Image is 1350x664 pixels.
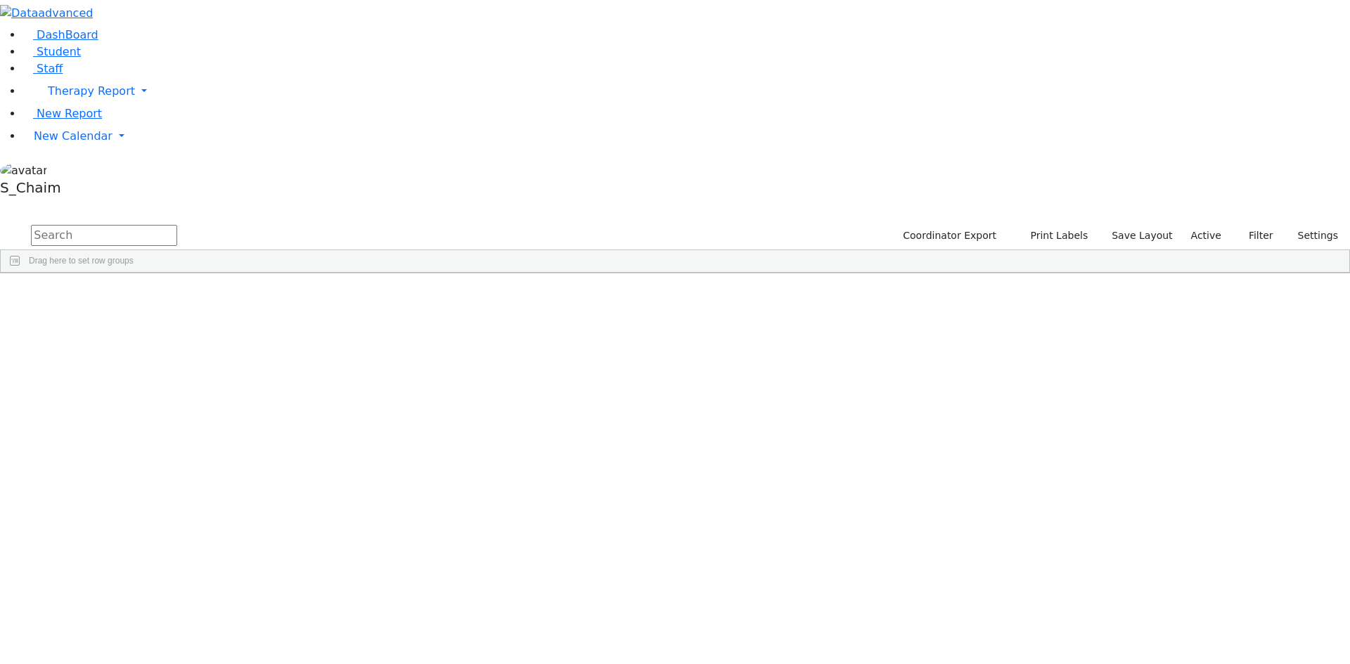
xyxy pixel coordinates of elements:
button: Save Layout [1105,225,1178,247]
a: Student [22,45,81,58]
a: DashBoard [22,28,98,41]
label: Active [1185,225,1228,247]
span: New Calendar [34,129,112,143]
a: Staff [22,62,63,75]
span: Therapy Report [48,84,135,98]
span: Staff [37,62,63,75]
span: Drag here to set row groups [29,256,134,266]
button: Settings [1280,225,1344,247]
span: New Report [37,107,102,120]
a: New Report [22,107,102,120]
button: Print Labels [1014,225,1094,247]
button: Filter [1230,225,1280,247]
span: DashBoard [37,28,98,41]
button: Coordinator Export [894,225,1003,247]
a: New Calendar [22,122,1350,150]
a: Therapy Report [22,77,1350,105]
span: Student [37,45,81,58]
input: Search [31,225,177,246]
